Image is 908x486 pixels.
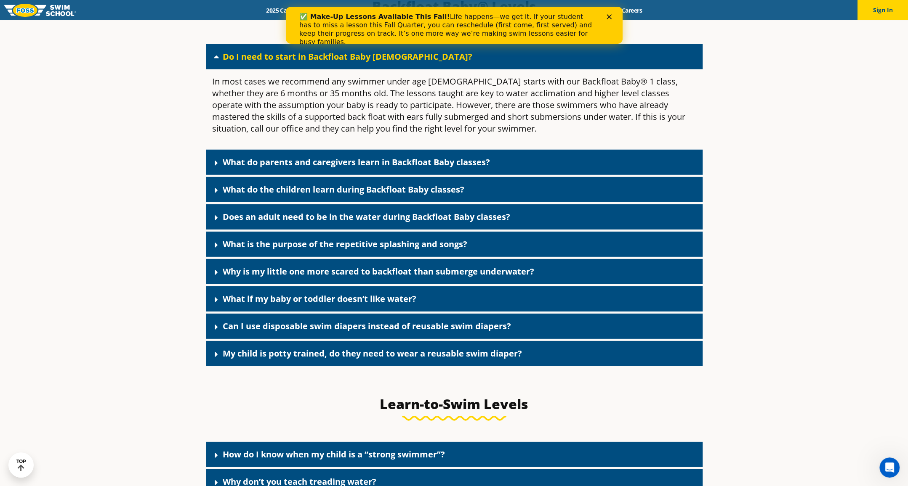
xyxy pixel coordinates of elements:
[223,266,534,277] a: Why is my little one more scared to backfloat than submerge underwater?
[499,6,588,14] a: Swim Like [PERSON_NAME]
[223,51,472,62] a: Do I need to start in Backfloat Baby [DEMOGRAPHIC_DATA]?
[206,259,703,284] div: Why is my little one more scared to backfloat than submerge underwater?
[212,76,696,135] p: In most cases we recommend any swimmer under age [DEMOGRAPHIC_DATA] starts with our Backfloat Bab...
[259,6,312,14] a: 2025 Calendar
[588,6,614,14] a: Blog
[206,286,703,312] div: What if my baby or toddler doesn’t like water?
[206,69,703,148] div: Do I need to start in Backfloat Baby [DEMOGRAPHIC_DATA]?
[206,204,703,230] div: Does an adult need to be in the water during Backfloat Baby classes?
[206,341,703,366] div: My child is potty trained, do they need to wear a reusable swim diaper?
[321,8,329,13] div: Close
[223,348,522,359] a: My child is potty trained, do they need to wear a reusable swim diaper?
[16,459,26,472] div: TOP
[223,156,490,168] a: What do parents and caregivers learn in Backfloat Baby classes?
[286,7,623,44] iframe: Intercom live chat banner
[206,442,703,467] div: How do I know when my child is a “strong swimmer”?
[223,184,464,195] a: What do the children learn during Backfloat Baby classes?
[256,396,653,412] h3: Learn-to-Swim Levels
[312,6,347,14] a: Schools
[4,4,76,17] img: FOSS Swim School Logo
[206,44,703,69] div: Do I need to start in Backfloat Baby [DEMOGRAPHIC_DATA]?
[223,320,511,332] a: Can I use disposable swim diapers instead of reusable swim diapers?
[13,6,310,40] div: Life happens—we get it. If your student has to miss a lesson this Fall Quarter, you can reschedul...
[206,177,703,202] div: What do the children learn during Backfloat Baby classes?
[347,6,421,14] a: Swim Path® Program
[421,6,499,14] a: About [PERSON_NAME]
[223,293,416,304] a: What if my baby or toddler doesn’t like water?
[879,457,900,478] iframe: Intercom live chat
[223,211,510,222] a: Does an adult need to be in the water during Backfloat Baby classes?
[206,314,703,339] div: Can I use disposable swim diapers instead of reusable swim diapers?
[206,232,703,257] div: What is the purpose of the repetitive splashing and songs?
[13,6,164,14] b: ✅ Make-Up Lessons Available This Fall!
[614,6,649,14] a: Careers
[223,449,445,460] a: How do I know when my child is a “strong swimmer”?
[223,238,467,250] a: What is the purpose of the repetitive splashing and songs?
[206,150,703,175] div: What do parents and caregivers learn in Backfloat Baby classes?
